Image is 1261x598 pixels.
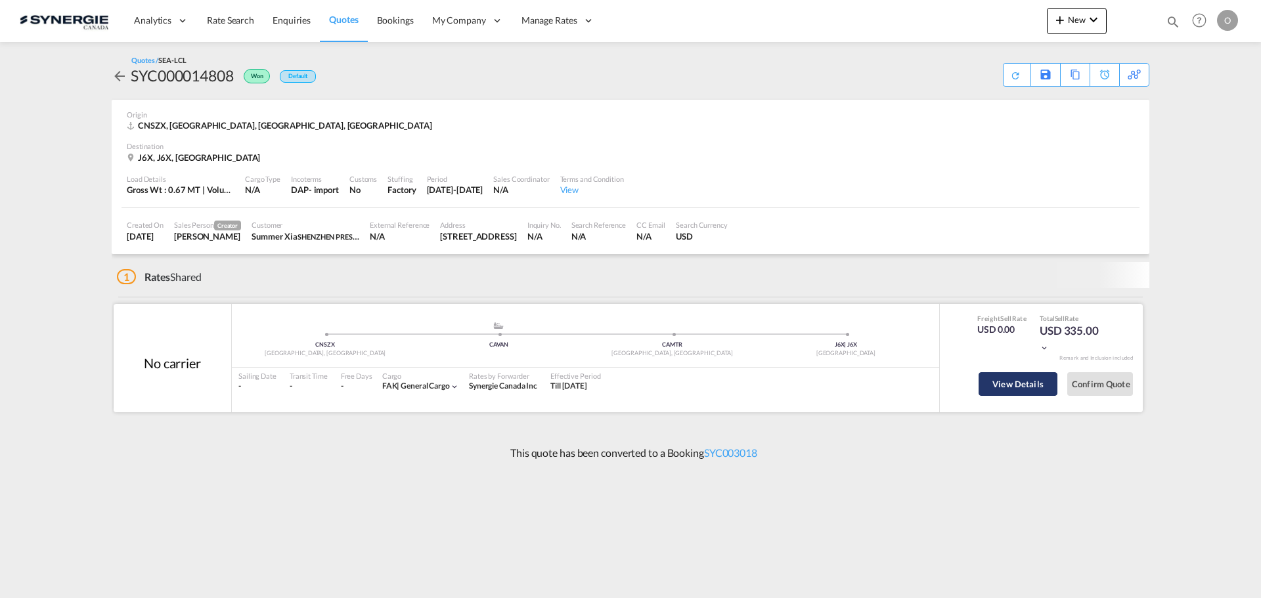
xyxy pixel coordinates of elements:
[174,230,241,242] div: Pablo Gomez Saldarriaga
[207,14,254,26] span: Rate Search
[1040,314,1105,323] div: Total Rate
[291,184,309,196] div: DAP
[134,14,171,27] span: Analytics
[432,14,486,27] span: My Company
[847,341,857,348] span: J6X
[273,14,311,26] span: Enquiries
[560,174,624,184] div: Terms and Condition
[238,371,277,381] div: Sailing Date
[412,341,585,349] div: CAVAN
[370,230,430,242] div: N/A
[252,220,359,230] div: Customer
[238,381,277,392] div: -
[1052,14,1101,25] span: New
[469,371,537,381] div: Rates by Forwarder
[527,220,561,230] div: Inquiry No.
[382,371,459,381] div: Cargo
[1047,8,1107,34] button: icon-plus 400-fgNewicon-chevron-down
[1031,64,1060,86] div: Save As Template
[440,230,516,242] div: Room 1007,Building No.2,Phase 1,D&J Innovation Park, No.76 Bulan Road,Nanwan Street,Longgang Dist...
[450,382,459,391] md-icon: icon-chevron-down
[112,65,131,86] div: icon-arrow-left
[127,119,435,131] div: CNSZX, Shenzhen, GD, Asia Pacific
[174,220,241,230] div: Sales Person
[636,220,665,230] div: CC Email
[127,152,263,163] div: J6X, J6X, Canada
[291,174,339,184] div: Incoterms
[377,14,414,26] span: Bookings
[1166,14,1180,29] md-icon: icon-magnify
[127,220,164,230] div: Created On
[127,141,1134,151] div: Destination
[341,381,343,392] div: -
[427,184,483,196] div: 31 Oct 2025
[298,231,462,242] span: SHENZHEN PRESERVE INTL FREIGHT AGENCY LTD.
[1040,343,1049,352] md-icon: icon-chevron-down
[1000,314,1011,322] span: Sell
[493,184,549,196] div: N/A
[571,230,626,242] div: N/A
[979,372,1057,396] button: View Details
[144,270,171,283] span: Rates
[427,174,483,184] div: Period
[1055,314,1065,322] span: Sell
[1050,354,1143,362] div: Remark and Inclusion included
[491,322,506,329] md-icon: assets/icons/custom/ship-fill.svg
[1052,12,1068,28] md-icon: icon-plus 400-fg
[127,230,164,242] div: 16 Sep 2025
[238,341,412,349] div: CNSZX
[704,446,757,459] a: SYC003018
[1009,70,1021,81] md-icon: icon-refresh
[238,349,412,358] div: [GEOGRAPHIC_DATA], [GEOGRAPHIC_DATA]
[504,446,757,460] p: This quote has been converted to a Booking
[341,371,372,381] div: Free Days
[329,14,358,25] span: Quotes
[527,230,561,242] div: N/A
[158,56,186,64] span: SEA-LCL
[1166,14,1180,34] div: icon-magnify
[1010,64,1024,81] div: Quote PDF is not available at this time
[387,174,416,184] div: Stuffing
[1086,12,1101,28] md-icon: icon-chevron-down
[144,354,201,372] div: No carrier
[1188,9,1217,33] div: Help
[214,221,241,230] span: Creator
[521,14,577,27] span: Manage Rates
[252,230,359,242] div: Summer Xia
[245,184,280,196] div: N/A
[117,270,202,284] div: Shared
[397,381,399,391] span: |
[127,184,234,196] div: Gross Wt : 0.67 MT | Volumetric Wt : 1.14 CBM | Chargeable Wt : 1.14 W/M
[977,323,1027,336] div: USD 0.00
[586,341,759,349] div: CAMTR
[469,381,537,391] span: Synergie Canada Inc
[1217,10,1238,31] div: O
[1067,372,1133,396] button: Confirm Quote
[245,174,280,184] div: Cargo Type
[469,381,537,392] div: Synergie Canada Inc
[387,184,416,196] div: Factory Stuffing
[493,174,549,184] div: Sales Coordinator
[349,184,377,196] div: No
[835,341,847,348] span: J6X
[571,220,626,230] div: Search Reference
[131,65,234,86] div: SYC000014808
[977,314,1027,323] div: Freight Rate
[382,381,450,392] div: general cargo
[676,230,728,242] div: USD
[1188,9,1210,32] span: Help
[844,341,846,348] span: |
[20,6,108,35] img: 1f56c880d42311ef80fc7dca854c8e59.png
[309,184,339,196] div: - import
[370,220,430,230] div: External Reference
[560,184,624,196] div: View
[127,110,1134,119] div: Origin
[290,381,328,392] div: -
[234,65,273,86] div: Won
[112,68,127,84] md-icon: icon-arrow-left
[117,269,136,284] span: 1
[440,220,516,230] div: Address
[586,349,759,358] div: [GEOGRAPHIC_DATA], [GEOGRAPHIC_DATA]
[131,55,187,65] div: Quotes /SEA-LCL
